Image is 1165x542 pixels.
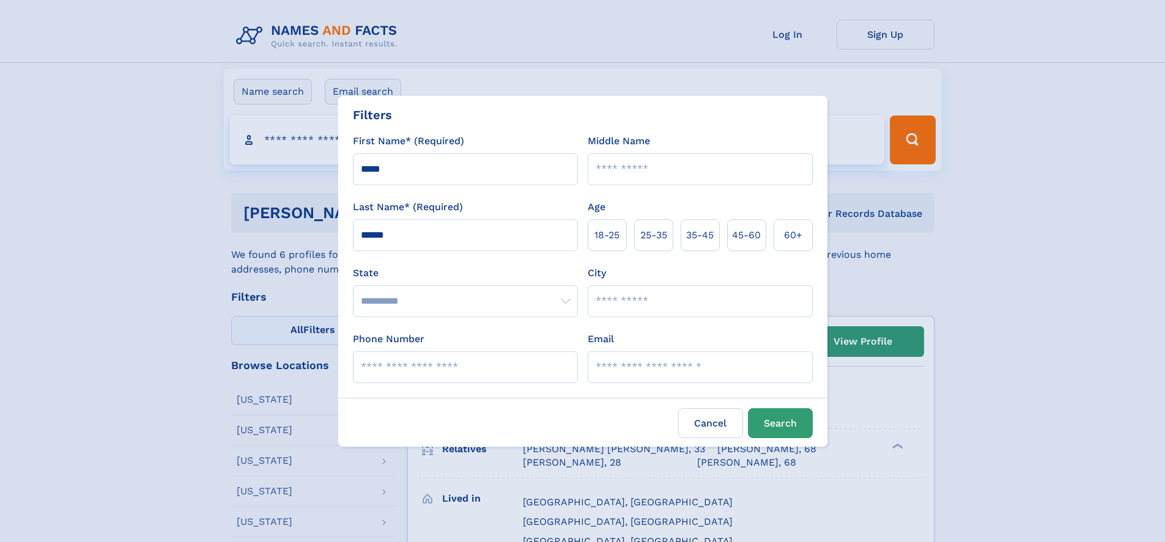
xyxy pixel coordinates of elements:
[748,408,813,438] button: Search
[353,332,424,346] label: Phone Number
[678,408,743,438] label: Cancel
[686,228,714,243] span: 35‑45
[353,134,464,148] label: First Name* (Required)
[594,228,619,243] span: 18‑25
[784,228,802,243] span: 60+
[588,200,605,214] label: Age
[732,228,761,243] span: 45‑60
[588,332,614,346] label: Email
[353,106,392,124] div: Filters
[588,134,650,148] label: Middle Name
[588,266,606,280] label: City
[353,200,463,214] label: Last Name* (Required)
[640,228,667,243] span: 25‑35
[353,266,578,280] label: State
